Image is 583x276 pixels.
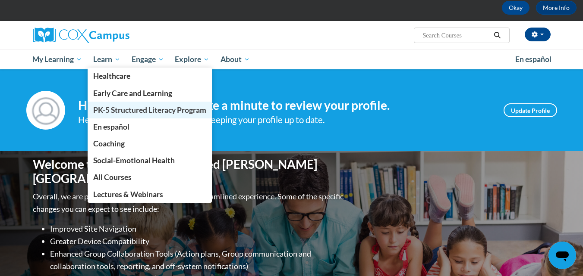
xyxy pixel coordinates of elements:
a: All Courses [88,169,212,186]
a: PK-5 Structured Literacy Program [88,102,212,118]
a: Learn [88,50,126,69]
a: En español [88,118,212,135]
a: My Learning [27,50,88,69]
button: Account Settings [525,28,551,41]
button: Okay [502,1,529,15]
a: Explore [169,50,215,69]
span: All Courses [93,173,132,182]
a: Lectures & Webinars [88,186,212,203]
span: Learn [93,54,120,65]
a: Cox Campus [33,28,197,43]
span: Early Care and Learning [93,89,172,98]
a: About [215,50,255,69]
span: PK-5 Structured Literacy Program [93,105,206,115]
a: More Info [536,1,577,15]
span: Engage [132,54,164,65]
a: Engage [126,50,170,69]
a: Update Profile [504,103,557,117]
span: My Learning [32,54,82,65]
a: Early Care and Learning [88,85,212,102]
iframe: Button to launch messaging window [548,242,576,269]
div: Main menu [20,50,564,69]
span: Coaching [93,139,125,148]
span: En español [93,122,129,131]
button: Search [491,30,504,40]
span: Lectures & Webinars [93,190,163,199]
span: Healthcare [93,71,130,81]
img: Profile Image [26,91,65,130]
h1: Welcome to the new and improved [PERSON_NAME][GEOGRAPHIC_DATA] [33,157,346,186]
h4: Hi [PERSON_NAME]! Take a minute to review your profile. [78,98,491,113]
input: Search Courses [422,30,491,40]
span: En español [515,55,551,64]
li: Greater Device Compatibility [50,235,346,248]
span: About [221,54,250,65]
span: Social-Emotional Health [93,156,175,165]
li: Enhanced Group Collaboration Tools (Action plans, Group communication and collaboration tools, re... [50,248,346,273]
span: Explore [175,54,209,65]
p: Overall, we are proud to provide you with a more streamlined experience. Some of the specific cha... [33,190,346,215]
a: Coaching [88,135,212,152]
a: En español [510,50,557,68]
li: Improved Site Navigation [50,223,346,235]
a: Healthcare [88,68,212,84]
a: Social-Emotional Health [88,152,212,169]
div: Help improve your experience by keeping your profile up to date. [78,113,491,127]
img: Cox Campus [33,28,129,43]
